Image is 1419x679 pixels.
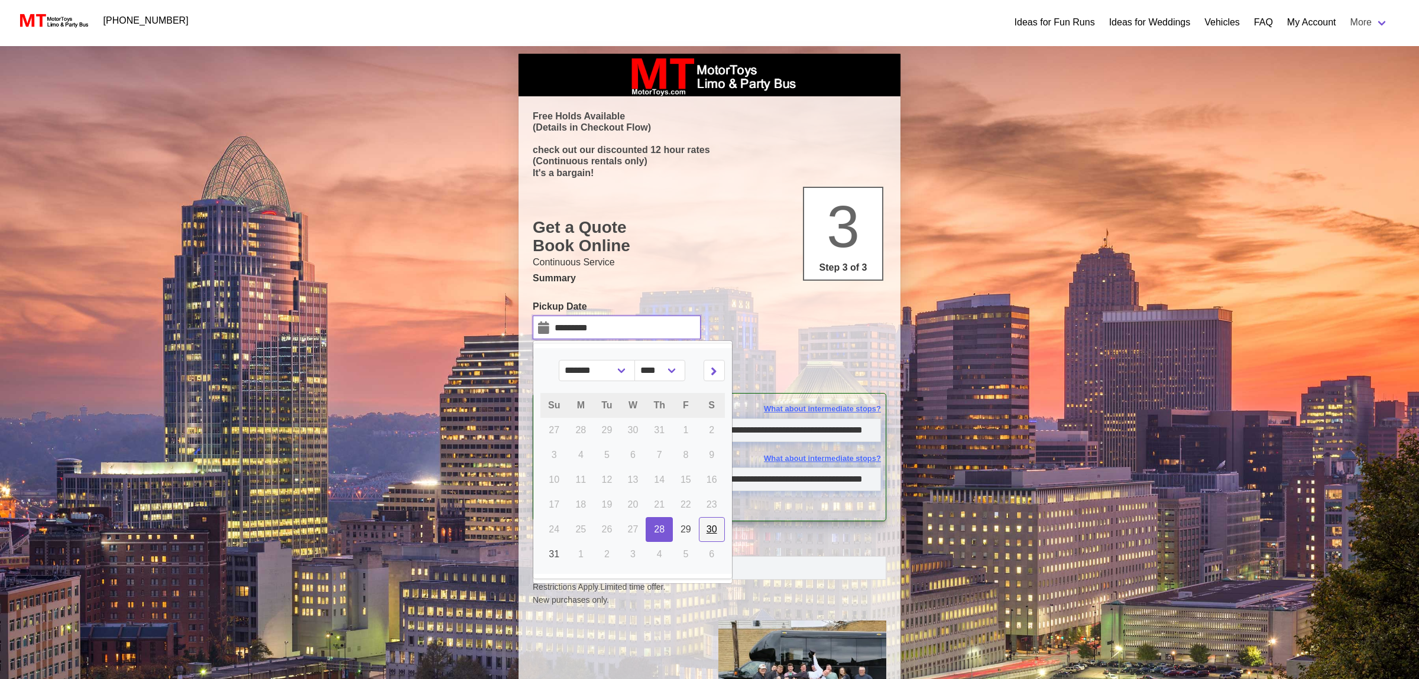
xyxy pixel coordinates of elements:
[533,155,886,167] p: (Continuous rentals only)
[628,400,637,410] span: W
[683,450,688,460] span: 8
[764,403,881,415] span: What about intermediate stops?
[604,549,610,559] span: 2
[1287,15,1336,30] a: My Account
[827,193,860,259] span: 3
[1343,11,1395,34] a: More
[657,549,662,559] span: 4
[708,400,715,410] span: S
[577,400,585,410] span: M
[552,450,557,460] span: 3
[533,111,886,122] p: Free Holds Available
[707,475,717,485] span: 16
[575,475,586,485] span: 11
[533,594,886,606] span: New purchases only.
[709,450,714,460] span: 9
[549,499,559,509] span: 17
[681,524,691,534] span: 29
[683,425,688,435] span: 1
[628,499,639,509] span: 20
[533,300,701,314] label: Pickup Date
[673,517,699,542] a: 29
[1254,15,1273,30] a: FAQ
[709,549,714,559] span: 6
[17,12,89,29] img: MotorToys Logo
[628,475,639,485] span: 13
[699,517,725,542] a: 30
[529,496,890,510] div: 10 hours
[549,524,559,534] span: 24
[600,581,665,593] span: Limited time offer.
[575,499,586,509] span: 18
[683,549,688,559] span: 5
[1109,15,1191,30] a: Ideas for Weddings
[533,144,886,155] p: check out our discounted 12 hour rates
[602,499,613,509] span: 19
[533,271,886,285] p: Summary
[533,167,886,178] p: It's a bargain!
[533,218,886,255] h1: Get a Quote Book Online
[654,524,665,534] span: 28
[602,425,613,435] span: 29
[657,450,662,460] span: 7
[707,499,717,509] span: 23
[681,499,691,509] span: 22
[630,450,636,460] span: 6
[653,400,665,410] span: Th
[707,524,717,534] span: 30
[683,400,689,410] span: F
[540,542,568,567] a: 31
[601,400,612,410] span: Tu
[533,255,886,269] p: Continuous Service
[549,549,559,559] span: 31
[533,582,886,606] small: Restrictions Apply.
[549,475,559,485] span: 10
[96,9,196,33] a: [PHONE_NUMBER]
[630,549,636,559] span: 3
[764,453,881,464] span: What about intermediate stops?
[654,475,665,485] span: 14
[548,400,560,410] span: Su
[602,475,613,485] span: 12
[628,524,639,534] span: 27
[621,54,798,96] img: box_logo_brand.jpeg
[628,425,639,435] span: 30
[646,517,673,542] a: 28
[602,524,613,534] span: 26
[709,425,714,435] span: 2
[681,475,691,485] span: 15
[604,450,610,460] span: 5
[1204,15,1240,30] a: Vehicles
[578,549,584,559] span: 1
[654,499,665,509] span: 21
[809,261,877,275] p: Step 3 of 3
[578,450,584,460] span: 4
[533,122,886,133] p: (Details in Checkout Flow)
[549,425,559,435] span: 27
[575,425,586,435] span: 28
[575,524,586,534] span: 25
[1015,15,1095,30] a: Ideas for Fun Runs
[654,425,665,435] span: 31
